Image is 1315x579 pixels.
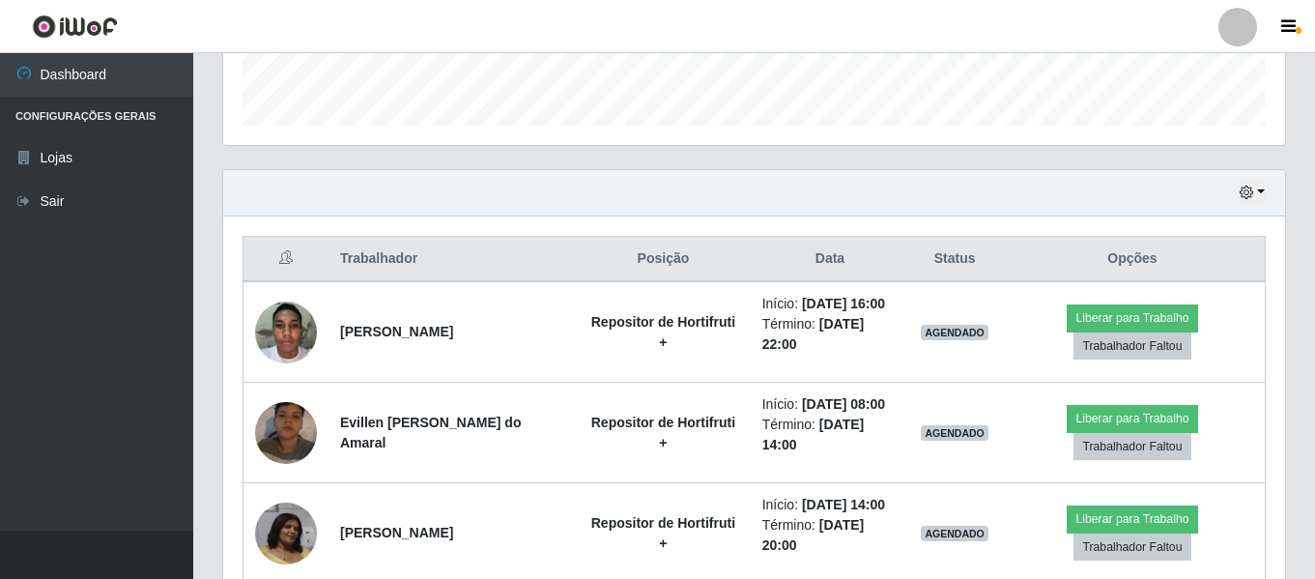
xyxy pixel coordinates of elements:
[762,415,899,455] li: Término:
[255,291,317,373] img: 1752181822645.jpeg
[255,503,317,565] img: 1755965630381.jpeg
[591,314,735,350] strong: Repositor de Hortifruti +
[591,515,735,551] strong: Repositor de Hortifruti +
[1000,237,1266,282] th: Opções
[762,314,899,355] li: Término:
[1067,405,1197,432] button: Liberar para Trabalho
[751,237,910,282] th: Data
[340,525,453,540] strong: [PERSON_NAME]
[921,526,988,541] span: AGENDADO
[802,497,885,512] time: [DATE] 14:00
[762,294,899,314] li: Início:
[340,324,453,339] strong: [PERSON_NAME]
[1067,506,1197,533] button: Liberar para Trabalho
[576,237,751,282] th: Posição
[802,396,885,412] time: [DATE] 08:00
[340,415,521,450] strong: Evillen [PERSON_NAME] do Amaral
[255,378,317,488] img: 1751338751212.jpeg
[1073,433,1190,460] button: Trabalhador Faltou
[762,515,899,556] li: Término:
[591,415,735,450] strong: Repositor de Hortifruti +
[909,237,1000,282] th: Status
[1073,333,1190,360] button: Trabalhador Faltou
[921,325,988,340] span: AGENDADO
[762,394,899,415] li: Início:
[762,495,899,515] li: Início:
[32,14,118,39] img: CoreUI Logo
[921,425,988,441] span: AGENDADO
[1067,304,1197,332] button: Liberar para Trabalho
[329,237,576,282] th: Trabalhador
[802,296,885,311] time: [DATE] 16:00
[1073,534,1190,561] button: Trabalhador Faltou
